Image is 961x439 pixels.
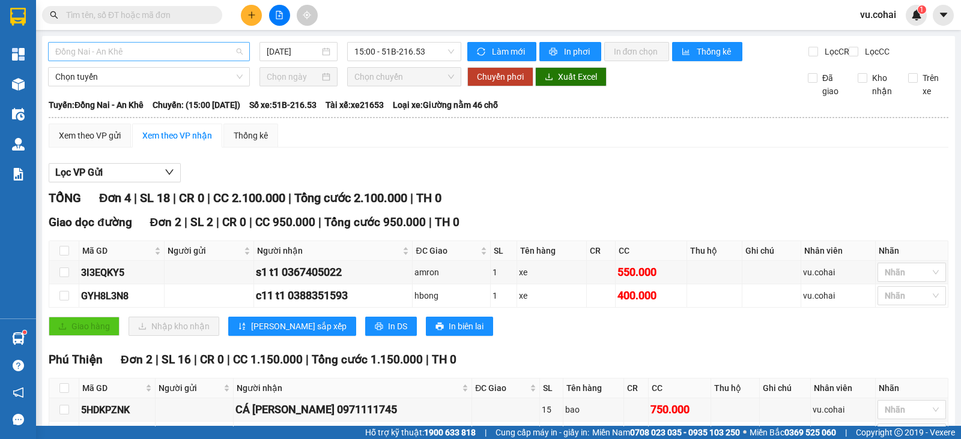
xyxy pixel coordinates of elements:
[256,264,410,281] div: s1 t1 0367405022
[542,403,561,416] div: 15
[938,10,949,20] span: caret-down
[496,426,589,439] span: Cung cấp máy in - giấy in:
[55,69,240,82] div: Chọn tuyến
[803,266,873,279] div: vu.cohai
[894,428,903,437] span: copyright
[55,184,240,197] div: Krông Pa - [GEOGRAPHIC_DATA] (Chư RCăm)
[257,244,400,257] span: Người nhận
[255,215,315,229] span: CC 950.000
[485,426,487,439] span: |
[492,45,527,58] span: Làm mới
[630,428,740,437] strong: 0708 023 035 - 0935 103 250
[213,191,285,205] span: CC 2.100.000
[312,353,423,366] span: Tổng cước 1.150.000
[375,322,383,332] span: printer
[216,215,219,229] span: |
[918,5,926,14] sup: 1
[129,317,219,336] button: downloadNhập kho nhận
[23,330,26,334] sup: 1
[256,287,410,304] div: c11 t1 0388351593
[604,42,670,61] button: In đơn chọn
[79,284,165,308] td: GYH8L3N8
[294,191,407,205] span: Tổng cước 2.100.000
[467,67,533,86] button: Chuyển phơi
[564,45,592,58] span: In phơi
[326,98,384,112] span: Tài xế: xe21653
[416,244,477,257] span: ĐC Giao
[563,378,624,398] th: Tên hàng
[879,381,945,395] div: Nhãn
[55,203,240,217] div: [GEOGRAPHIC_DATA] - Krông Pa (Chư RCăm)
[48,200,247,220] div: Sài Gòn - Krông Pa (Chư RCăm)
[801,241,876,261] th: Nhân viên
[81,288,162,303] div: GYH8L3N8
[48,124,247,143] div: Ayun Pa - Sài Gòn
[449,320,484,333] span: In biên lai
[49,215,132,229] span: Giao dọc đường
[493,266,515,279] div: 1
[55,88,240,101] div: Đồng Nai - An Khê
[616,241,687,261] th: CC
[672,42,742,61] button: bar-chartThống kê
[275,11,283,19] span: file-add
[79,261,165,284] td: 3I3EQKY5
[414,289,488,302] div: hbong
[13,360,24,371] span: question-circle
[12,332,25,345] img: warehouse-icon
[587,241,616,261] th: CR
[549,47,559,57] span: printer
[235,401,470,418] div: CÁ [PERSON_NAME] 0971111745
[267,45,320,58] input: 11/08/2025
[540,378,563,398] th: SL
[48,162,247,181] div: Sài Gòn - An Khê (Chư Sê)
[12,168,25,181] img: solution-icon
[365,426,476,439] span: Hỗ trợ kỹ thuật:
[82,381,143,395] span: Mã GD
[303,11,311,19] span: aim
[13,414,24,425] span: message
[565,403,622,416] div: bao
[429,215,432,229] span: |
[49,353,103,366] span: Phú Thiện
[13,387,24,398] span: notification
[687,241,743,261] th: Thu hộ
[820,45,851,58] span: Lọc CR
[920,5,924,14] span: 1
[121,353,153,366] span: Đơn 2
[249,98,317,112] span: Số xe: 51B-216.53
[238,322,246,332] span: sort-ascending
[435,322,444,332] span: printer
[624,378,649,398] th: CR
[354,43,453,61] span: 15:00 - 51B-216.53
[393,98,498,112] span: Loại xe: Giường nằm 46 chỗ
[519,289,584,302] div: xe
[426,353,429,366] span: |
[168,244,241,257] span: Người gửi
[48,104,247,124] div: An Khê - Đồng Nai
[184,215,187,229] span: |
[228,317,356,336] button: sort-ascending[PERSON_NAME] sắp xếp
[12,78,25,91] img: warehouse-icon
[66,8,208,22] input: Tìm tên, số ĐT hoặc mã đơn
[933,5,954,26] button: caret-down
[81,402,153,417] div: 5HDKPZNK
[241,5,262,26] button: plus
[81,265,162,280] div: 3I3EQKY5
[12,108,25,121] img: warehouse-icon
[55,43,243,61] span: Đồng Nai - An Khê
[233,353,303,366] span: CC 1.150.000
[50,11,58,19] span: search
[269,5,290,26] button: file-add
[493,289,515,302] div: 1
[467,42,536,61] button: syncLàm mới
[227,353,230,366] span: |
[222,215,246,229] span: CR 0
[517,241,587,261] th: Tên hàng
[162,353,191,366] span: SL 16
[12,48,25,61] img: dashboard-icon
[288,191,291,205] span: |
[879,244,945,257] div: Nhãn
[426,317,493,336] button: printerIn biên lai
[558,70,597,83] span: Xuất Excel
[539,42,601,61] button: printerIn phơi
